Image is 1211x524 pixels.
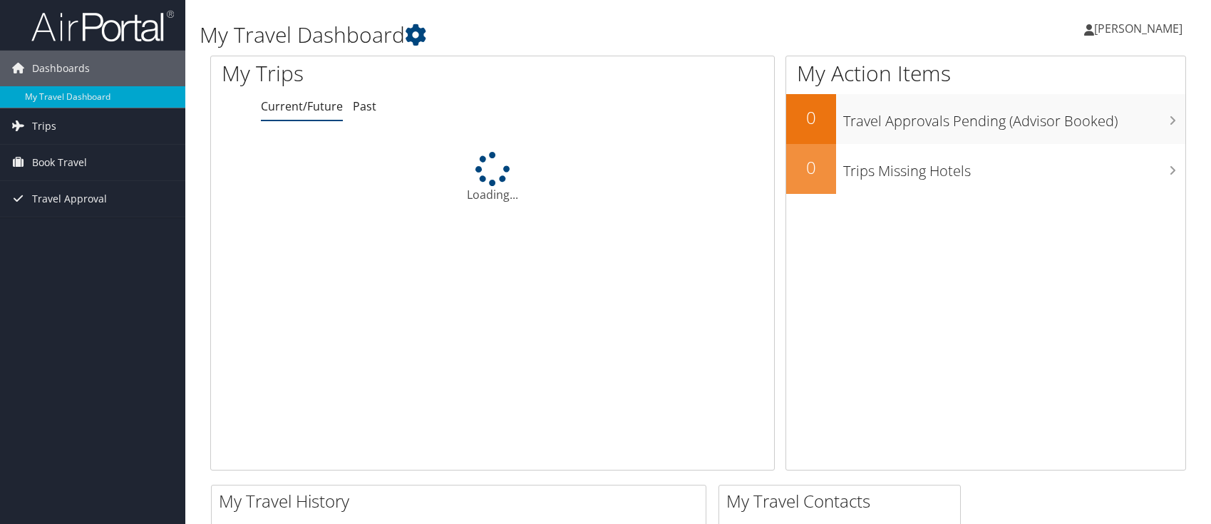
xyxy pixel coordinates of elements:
[726,489,960,513] h2: My Travel Contacts
[843,104,1185,131] h3: Travel Approvals Pending (Advisor Booked)
[200,20,865,50] h1: My Travel Dashboard
[219,489,706,513] h2: My Travel History
[1094,21,1182,36] span: [PERSON_NAME]
[353,98,376,114] a: Past
[843,154,1185,181] h3: Trips Missing Hotels
[786,155,836,180] h2: 0
[222,58,529,88] h1: My Trips
[786,144,1185,194] a: 0Trips Missing Hotels
[786,58,1185,88] h1: My Action Items
[32,108,56,144] span: Trips
[211,152,774,203] div: Loading...
[31,9,174,43] img: airportal-logo.png
[32,181,107,217] span: Travel Approval
[32,51,90,86] span: Dashboards
[786,94,1185,144] a: 0Travel Approvals Pending (Advisor Booked)
[1084,7,1197,50] a: [PERSON_NAME]
[32,145,87,180] span: Book Travel
[261,98,343,114] a: Current/Future
[786,106,836,130] h2: 0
